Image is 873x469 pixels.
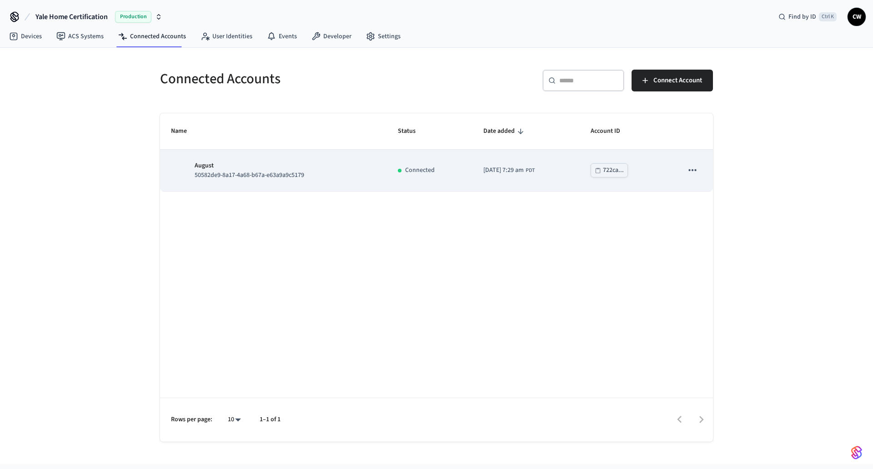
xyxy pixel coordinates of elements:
[115,11,151,23] span: Production
[171,124,199,138] span: Name
[111,28,193,45] a: Connected Accounts
[771,9,844,25] div: Find by IDCtrl K
[193,28,260,45] a: User Identities
[788,12,816,21] span: Find by ID
[483,124,527,138] span: Date added
[398,124,427,138] span: Status
[632,70,713,91] button: Connect Account
[49,28,111,45] a: ACS Systems
[195,171,304,180] p: 50582de9-8a17-4a68-b67a-e63a9a9c5179
[848,9,865,25] span: CW
[483,166,524,175] span: [DATE] 7:29 am
[851,445,862,460] img: SeamLogoGradient.69752ec5.svg
[526,166,535,175] span: PDT
[848,8,866,26] button: CW
[405,166,435,175] p: Connected
[2,28,49,45] a: Devices
[171,415,212,424] p: Rows per page:
[260,28,304,45] a: Events
[160,113,713,192] table: sticky table
[35,11,108,22] span: Yale Home Certification
[160,70,431,88] h5: Connected Accounts
[223,413,245,426] div: 10
[359,28,408,45] a: Settings
[483,166,535,175] div: America/Los_Angeles
[819,12,837,21] span: Ctrl K
[260,415,281,424] p: 1–1 of 1
[304,28,359,45] a: Developer
[653,75,702,86] span: Connect Account
[603,165,624,176] div: 722ca...
[591,124,632,138] span: Account ID
[591,163,628,177] button: 722ca...
[195,161,304,171] p: August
